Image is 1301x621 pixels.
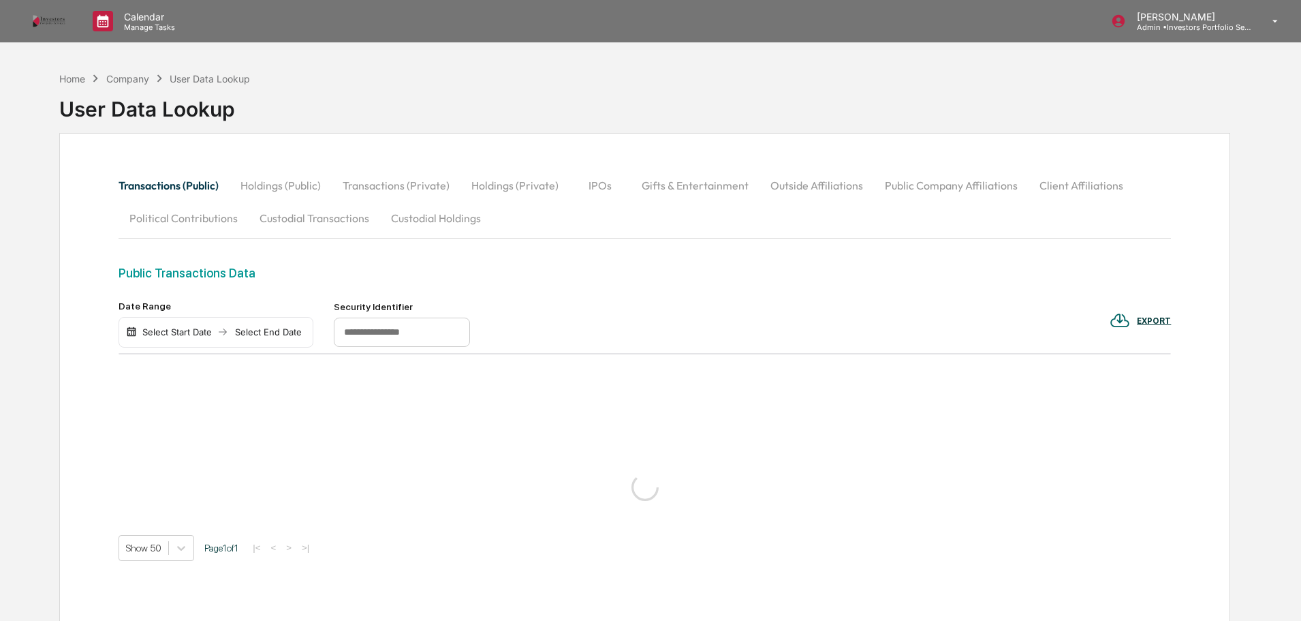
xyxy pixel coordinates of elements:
div: Select End Date [231,327,306,337]
button: Political Contributions [119,202,249,234]
div: Home [59,73,85,85]
button: Transactions (Private) [332,169,460,202]
button: |< [249,542,264,554]
p: [PERSON_NAME] [1126,11,1253,22]
img: calendar [126,327,137,337]
p: Admin • Investors Portfolio Services [1126,22,1253,32]
p: Manage Tasks [113,22,182,32]
button: Client Affiliations [1029,169,1134,202]
button: Public Company Affiliations [874,169,1029,202]
img: arrow right [217,327,228,337]
div: secondary tabs example [119,169,1171,234]
div: Select Start Date [140,327,215,337]
div: User Data Lookup [170,73,250,85]
div: EXPORT [1137,316,1171,326]
button: IPOs [569,169,631,202]
button: Custodial Holdings [380,202,492,234]
span: Page 1 of 1 [204,543,238,554]
button: < [266,542,280,554]
button: Holdings (Private) [460,169,569,202]
button: Holdings (Public) [230,169,332,202]
button: Outside Affiliations [759,169,874,202]
div: Company [106,73,149,85]
img: EXPORT [1110,310,1130,331]
button: Transactions (Public) [119,169,230,202]
button: >| [298,542,313,554]
div: User Data Lookup [59,86,250,121]
p: Calendar [113,11,182,22]
div: Date Range [119,301,313,312]
button: Custodial Transactions [249,202,380,234]
img: logo [33,15,65,28]
div: Security Identifier [334,301,470,312]
button: Gifts & Entertainment [631,169,759,202]
div: Public Transactions Data [119,266,1171,280]
button: > [282,542,296,554]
